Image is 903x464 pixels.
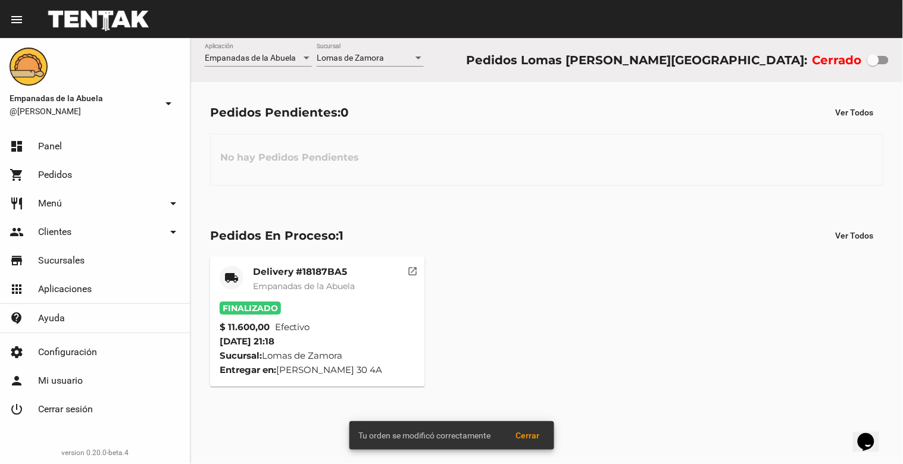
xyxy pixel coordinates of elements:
[10,48,48,86] img: f0136945-ed32-4f7c-91e3-a375bc4bb2c5.png
[38,312,65,324] span: Ayuda
[220,363,415,377] div: [PERSON_NAME] 30 4A
[210,226,343,245] div: Pedidos En Proceso:
[317,53,384,62] span: Lomas de Zamora
[253,281,355,291] span: Empanadas de la Abuela
[507,425,549,446] button: Cerrar
[339,228,343,243] span: 1
[224,271,239,285] mat-icon: local_shipping
[10,282,24,296] mat-icon: apps
[813,51,862,70] label: Cerrado
[253,266,355,278] mat-card-title: Delivery #18187BA5
[161,96,176,111] mat-icon: arrow_drop_down
[275,320,310,334] span: Efectivo
[220,336,274,347] span: [DATE] 21:18
[10,168,24,182] mat-icon: shopping_cart
[466,51,807,70] div: Pedidos Lomas [PERSON_NAME][GEOGRAPHIC_DATA]:
[516,431,540,440] span: Cerrar
[166,196,180,211] mat-icon: arrow_drop_down
[220,350,262,361] strong: Sucursal:
[408,264,418,275] mat-icon: open_in_new
[205,53,296,62] span: Empanadas de la Abuela
[38,140,62,152] span: Panel
[38,169,72,181] span: Pedidos
[220,320,270,334] strong: $ 11.600,00
[220,302,281,315] span: Finalizado
[210,103,349,122] div: Pedidos Pendientes:
[853,416,891,452] iframe: chat widget
[220,364,276,375] strong: Entregar en:
[38,283,92,295] span: Aplicaciones
[10,12,24,27] mat-icon: menu
[826,225,883,246] button: Ver Todos
[38,255,85,267] span: Sucursales
[10,253,24,268] mat-icon: store
[836,231,874,240] span: Ver Todos
[10,225,24,239] mat-icon: people
[38,346,97,358] span: Configuración
[10,447,180,459] div: version 0.20.0-beta.4
[826,102,883,123] button: Ver Todos
[10,311,24,325] mat-icon: contact_support
[836,108,874,117] span: Ver Todos
[10,91,157,105] span: Empanadas de la Abuela
[38,197,62,209] span: Menú
[10,196,24,211] mat-icon: restaurant
[10,402,24,416] mat-icon: power_settings_new
[220,349,415,363] div: Lomas de Zamora
[38,375,83,387] span: Mi usuario
[340,105,349,120] span: 0
[166,225,180,239] mat-icon: arrow_drop_down
[38,226,71,238] span: Clientes
[10,105,157,117] span: @[PERSON_NAME]
[211,140,368,175] h3: No hay Pedidos Pendientes
[10,139,24,153] mat-icon: dashboard
[10,345,24,359] mat-icon: settings
[38,403,93,415] span: Cerrar sesión
[359,429,491,441] span: Tu orden se modificó correctamente
[10,374,24,388] mat-icon: person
